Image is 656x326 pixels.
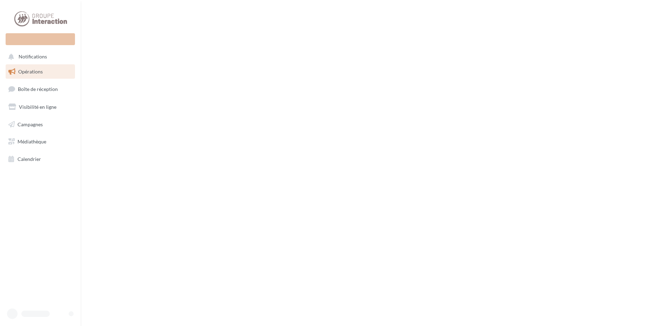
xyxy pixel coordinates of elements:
[4,117,76,132] a: Campagnes
[4,134,76,149] a: Médiathèque
[18,69,43,75] span: Opérations
[18,86,58,92] span: Boîte de réception
[18,121,43,127] span: Campagnes
[19,54,47,60] span: Notifications
[4,100,76,114] a: Visibilité en ligne
[4,152,76,166] a: Calendrier
[4,81,76,97] a: Boîte de réception
[4,64,76,79] a: Opérations
[19,104,56,110] span: Visibilité en ligne
[6,33,75,45] div: Nouvelle campagne
[18,139,46,144] span: Médiathèque
[18,156,41,162] span: Calendrier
